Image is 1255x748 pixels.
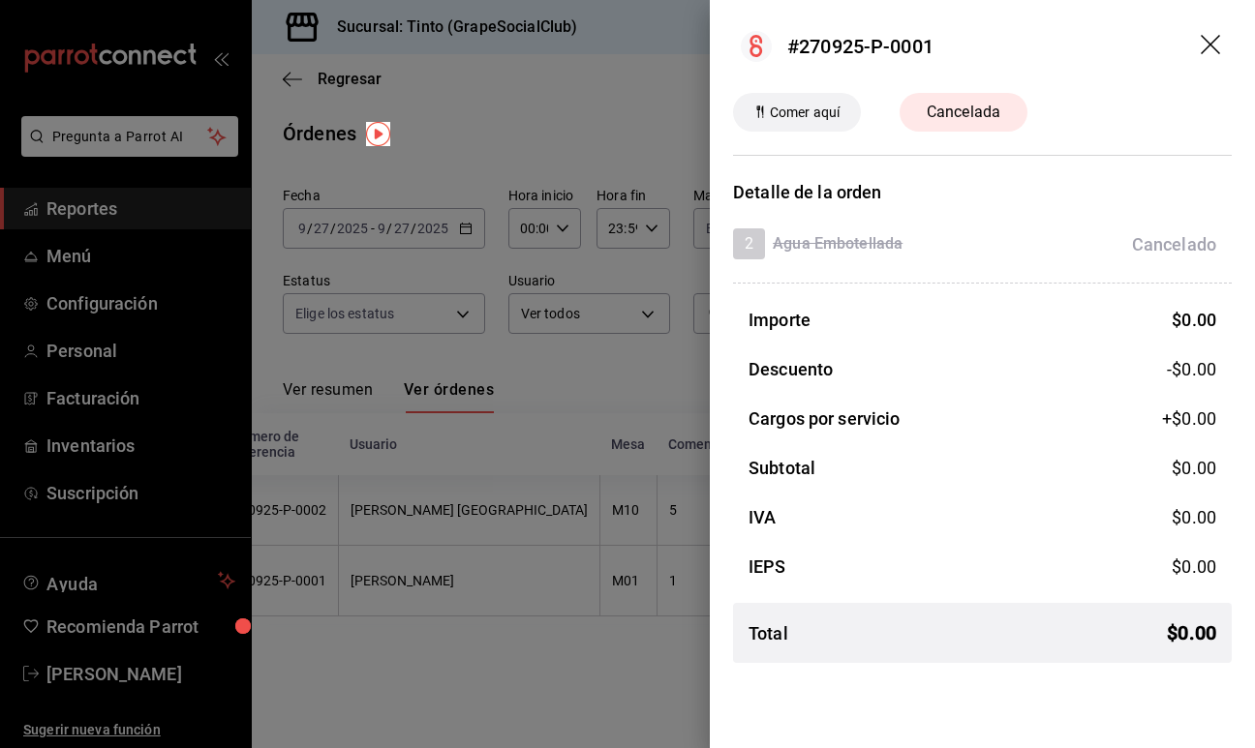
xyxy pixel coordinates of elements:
div: #270925-P-0001 [787,32,934,61]
h3: Descuento [749,356,833,382]
img: Tooltip marker [366,122,390,146]
span: $ 0.00 [1172,458,1216,478]
span: $ 0.00 [1172,556,1216,577]
button: drag [1201,35,1224,58]
span: $ 0.00 [1167,618,1216,647]
span: $ 0.00 [1172,310,1216,330]
h3: Detalle de la orden [733,179,1232,205]
h3: Subtotal [749,455,815,481]
h3: IEPS [749,554,786,580]
span: 2 [733,232,765,255]
h3: Importe [749,307,811,333]
h3: Cargos por servicio [749,405,901,432]
span: $ 0.00 [1172,507,1216,527]
span: -$0.00 [1167,356,1216,382]
div: Cancelado [1132,231,1216,257]
span: Comer aquí [762,103,847,123]
span: Cancelada [915,101,1012,124]
h3: Total [749,620,788,646]
h3: IVA [749,504,776,530]
span: +$ 0.00 [1162,405,1216,432]
h4: Agua Embotellada [773,232,903,255]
